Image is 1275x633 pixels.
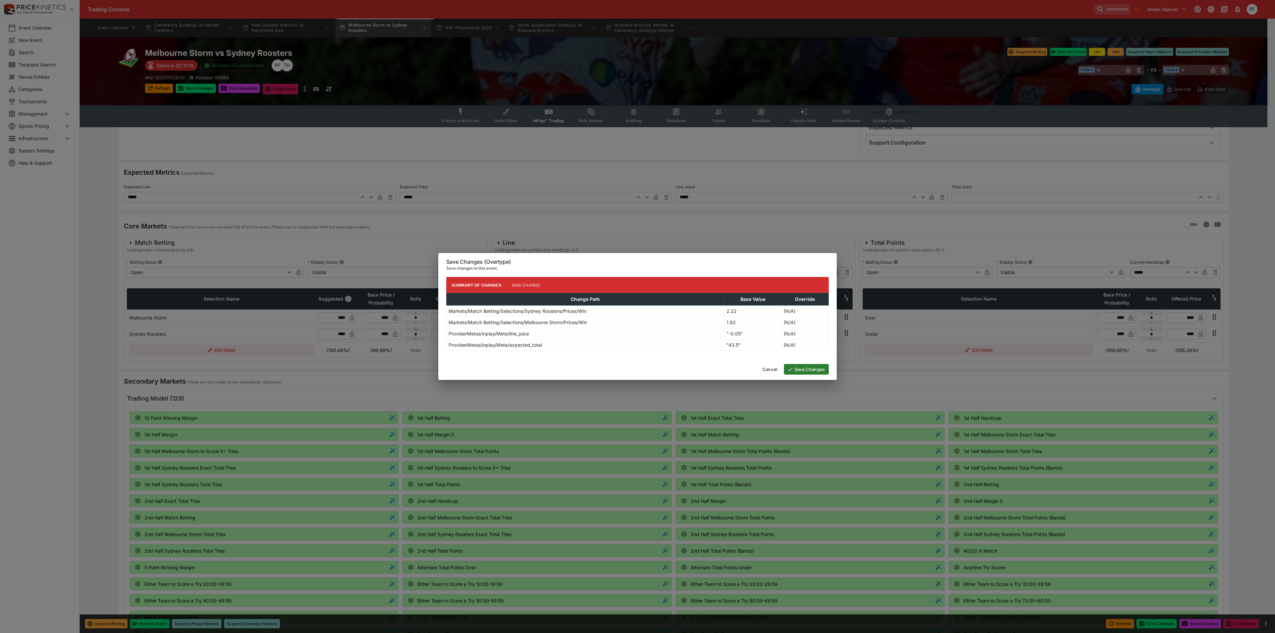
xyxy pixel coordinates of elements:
td: 2.22 [724,306,781,317]
h6: Save Changes (Overtype) [446,258,829,265]
th: Override [781,293,828,306]
td: "-0.05" [724,328,781,339]
p: Save changes to this event. [446,265,829,272]
th: Base Value [724,293,781,306]
td: (N/A) [781,306,828,317]
td: (N/A) [781,328,828,339]
button: Cancel [758,364,781,375]
p: Markets/Match Betting/Selections/Sydney Roosters/Prices/Win [449,308,586,315]
td: (N/A) [781,339,828,351]
td: "43.5" [724,339,781,351]
p: ProviderMetas/inplay/Meta/line_juice [449,330,529,337]
p: ProviderMetas/inplay/Meta/expected_total [449,341,542,348]
td: (N/A) [781,317,828,328]
button: Summary of Changes [446,277,507,293]
button: Raw Change [507,277,546,293]
p: Markets/Match Betting/Selections/Melbourne Storm/Prices/Win [449,319,587,326]
th: Change Path [447,293,724,306]
td: 1.82 [724,317,781,328]
button: Save Changes [784,364,829,375]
